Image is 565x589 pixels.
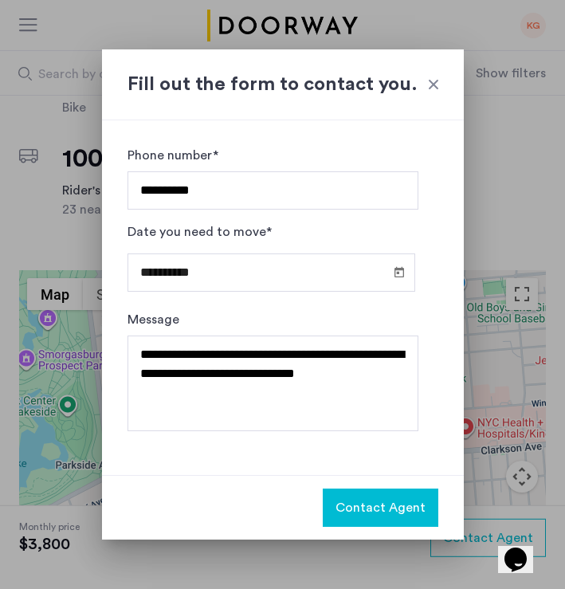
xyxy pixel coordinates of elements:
label: Message [128,310,179,329]
label: Phone number* [128,146,218,165]
label: Date you need to move* [128,222,272,241]
button: button [323,489,438,527]
button: Open calendar [390,262,409,281]
iframe: chat widget [498,525,549,573]
span: Contact Agent [335,498,426,517]
h2: Fill out the form to contact you. [128,70,438,99]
